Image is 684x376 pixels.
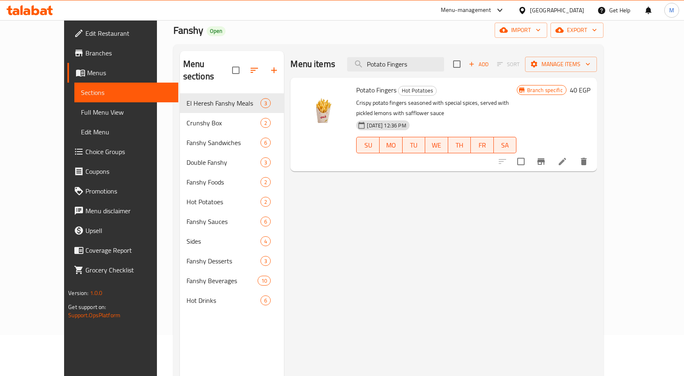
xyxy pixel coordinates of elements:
span: Hot Potatoes [187,197,261,207]
div: Fanshy Foods2 [180,172,284,192]
span: Fanshy Foods [187,177,261,187]
span: Double Fanshy [187,157,261,167]
button: import [495,23,547,38]
div: Sides4 [180,231,284,251]
span: M [669,6,674,15]
div: items [260,236,271,246]
span: export [557,25,597,35]
span: Menus [87,68,172,78]
span: Promotions [85,186,172,196]
span: Branch specific [524,86,566,94]
button: Branch-specific-item [531,152,551,171]
span: Fanshy Desserts [187,256,261,266]
span: Fanshy Sauces [187,217,261,226]
img: Potato Fingers [297,84,350,137]
div: items [260,197,271,207]
span: FR [474,139,491,151]
span: Hot Potatoes [398,86,436,95]
span: Get support on: [68,302,106,312]
div: [GEOGRAPHIC_DATA] [530,6,584,15]
a: Menus [67,63,178,83]
a: Support.OpsPlatform [68,310,120,321]
span: Hot Drinks [187,295,261,305]
span: Choice Groups [85,147,172,157]
div: Fanshy Beverages10 [180,271,284,291]
span: El Heresh Fanshy Meals [187,98,261,108]
span: MO [383,139,399,151]
span: TU [406,139,422,151]
span: Grocery Checklist [85,265,172,275]
span: Sort sections [244,60,264,80]
span: 3 [261,257,270,265]
span: 1.0.0 [90,288,103,298]
span: Add item [465,58,492,71]
span: Manage items [532,59,590,69]
span: Menu disclaimer [85,206,172,216]
button: Add section [264,60,284,80]
span: [DATE] 12:36 PM [364,122,409,129]
div: items [258,276,271,286]
span: 6 [261,218,270,226]
span: Version: [68,288,88,298]
span: SA [497,139,514,151]
span: 3 [261,99,270,107]
div: items [260,177,271,187]
a: Menu disclaimer [67,201,178,221]
a: Edit menu item [557,157,567,166]
span: WE [428,139,445,151]
a: Edit Restaurant [67,23,178,43]
span: Full Menu View [81,107,172,117]
span: Fanshy [173,21,203,39]
div: Fanshy Sauces6 [180,212,284,231]
a: Promotions [67,181,178,201]
a: Full Menu View [74,102,178,122]
span: Upsell [85,226,172,235]
button: TU [403,137,426,153]
span: 2 [261,119,270,127]
h2: Menu sections [183,58,233,83]
button: SU [356,137,380,153]
span: Sides [187,236,261,246]
span: Branches [85,48,172,58]
nav: Menu sections [180,90,284,314]
div: Fanshy Sandwiches6 [180,133,284,152]
span: 6 [261,297,270,304]
span: 6 [261,139,270,147]
div: Fanshy Sandwiches [187,138,261,148]
span: Edit Menu [81,127,172,137]
span: Select section [448,55,465,73]
div: Fanshy Desserts3 [180,251,284,271]
div: Double Fanshy3 [180,152,284,172]
p: Crispy potato fingers seasoned with special spices, served with pickled lemons with safflower sauce [356,98,516,118]
button: SA [494,137,517,153]
span: TH [451,139,468,151]
div: items [260,138,271,148]
div: Menu-management [441,5,491,15]
button: MO [380,137,403,153]
button: Add [465,58,492,71]
div: items [260,256,271,266]
input: search [347,57,444,72]
a: Coupons [67,161,178,181]
span: 2 [261,198,270,206]
span: Coupons [85,166,172,176]
div: Fanshy Beverages [187,276,258,286]
a: Edit Menu [74,122,178,142]
span: 2 [261,178,270,186]
div: items [260,295,271,305]
div: Hot Potatoes2 [180,192,284,212]
button: Manage items [525,57,597,72]
h2: Menu items [290,58,335,70]
span: Select to update [512,153,530,170]
div: Crunshy Box2 [180,113,284,133]
span: Crunshy Box [187,118,261,128]
span: Select all sections [227,62,244,79]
